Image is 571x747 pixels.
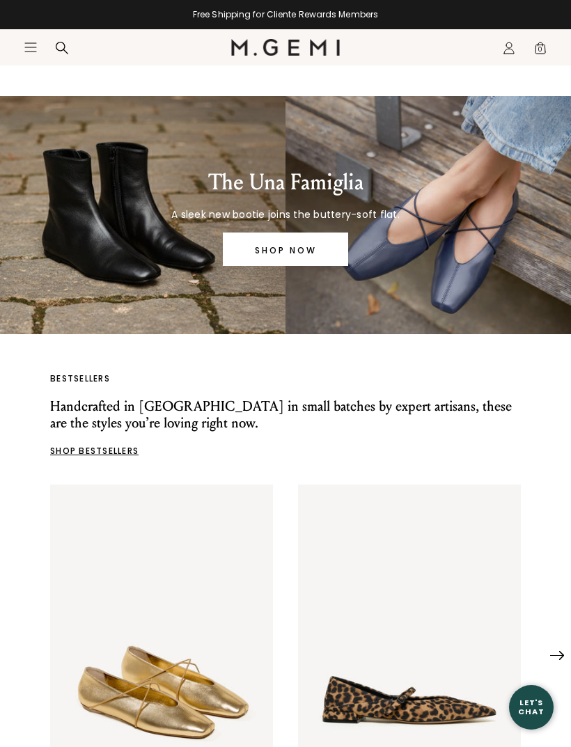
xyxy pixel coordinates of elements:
[509,698,554,716] div: Let's Chat
[171,207,400,221] p: A sleek new bootie joins the buttery-soft flat.
[24,40,38,54] button: Open site menu
[50,373,521,457] a: BESTSELLERS Handcrafted in [GEOGRAPHIC_DATA] in small batches by expert artisans, these are the s...
[223,233,348,266] a: SHOP NOW
[171,168,400,196] p: The Una Famiglia
[550,651,564,660] img: Next Arrow
[50,373,521,384] p: BESTSELLERS
[50,446,521,457] p: SHOP BESTSELLERS
[231,39,341,56] img: M.Gemi
[50,398,521,432] p: Handcrafted in [GEOGRAPHIC_DATA] in small batches by expert artisans, these are the styles you’re...
[533,44,547,58] span: 0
